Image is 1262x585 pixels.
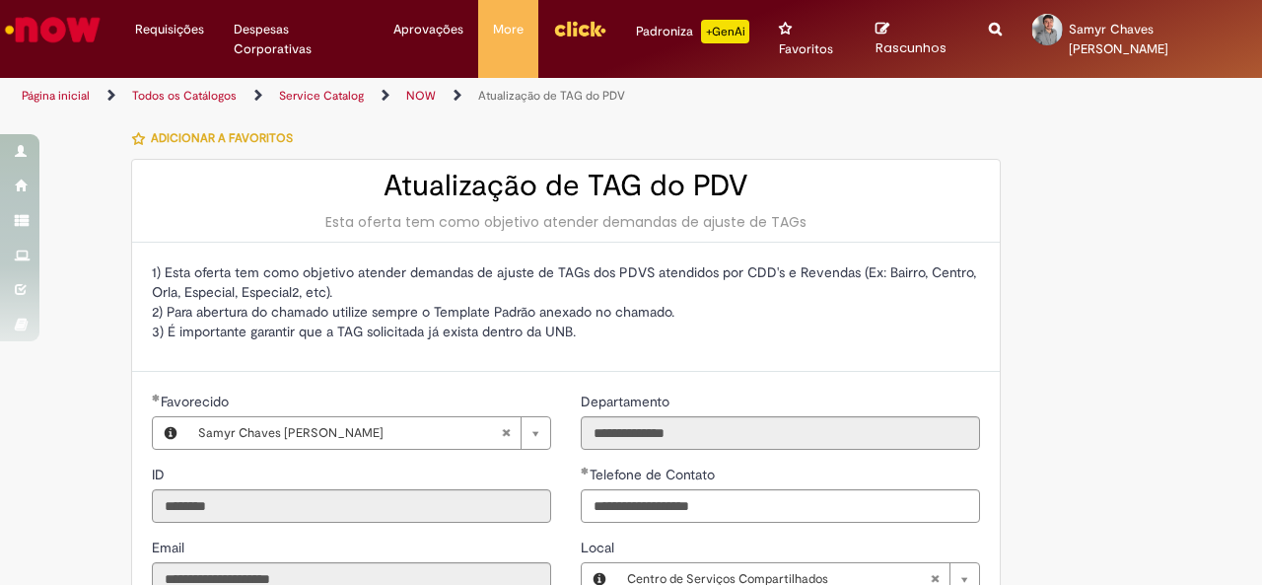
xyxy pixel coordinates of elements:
img: click_logo_yellow_360x200.png [553,14,606,43]
span: Necessários - Favorecido [161,393,233,410]
div: Esta oferta tem como objetivo atender demandas de ajuste de TAGs [152,212,980,232]
span: Adicionar a Favoritos [151,130,293,146]
span: Obrigatório Preenchido [581,467,590,475]
span: Local [581,539,618,556]
label: Somente leitura - Email [152,538,188,557]
span: Somente leitura - Departamento [581,393,673,410]
a: Service Catalog [279,88,364,104]
span: Requisições [135,20,204,39]
a: Página inicial [22,88,90,104]
input: Telefone de Contato [581,489,980,523]
div: Padroniza [636,20,749,43]
p: +GenAi [701,20,749,43]
input: ID [152,489,551,523]
span: More [493,20,524,39]
label: Somente leitura - ID [152,465,169,484]
span: Favoritos [779,39,833,59]
a: NOW [406,88,436,104]
span: Somente leitura - ID [152,466,169,483]
input: Departamento [581,416,980,450]
button: Adicionar a Favoritos [131,117,304,159]
a: Atualização de TAG do PDV [478,88,625,104]
label: Somente leitura - Departamento [581,392,673,411]
abbr: Limpar campo Favorecido [491,417,521,449]
a: Rascunhos [876,21,959,57]
span: Telefone de Contato [590,466,719,483]
a: Todos os Catálogos [132,88,237,104]
ul: Trilhas de página [15,78,826,114]
a: Samyr Chaves [PERSON_NAME]Limpar campo Favorecido [188,417,550,449]
img: ServiceNow [2,10,104,49]
button: Favorecido, Visualizar este registro Samyr Chaves Brandao Da Cruz [153,417,188,449]
span: Rascunhos [876,38,946,57]
span: Samyr Chaves [PERSON_NAME] [198,417,501,449]
span: Despesas Corporativas [234,20,364,59]
span: Somente leitura - Email [152,539,188,556]
span: Aprovações [393,20,463,39]
span: Samyr Chaves [PERSON_NAME] [1069,21,1168,57]
p: 1) Esta oferta tem como objetivo atender demandas de ajuste de TAGs dos PDVS atendidos por CDD's ... [152,262,980,341]
span: Obrigatório Preenchido [152,394,161,402]
h2: Atualização de TAG do PDV [152,170,980,202]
